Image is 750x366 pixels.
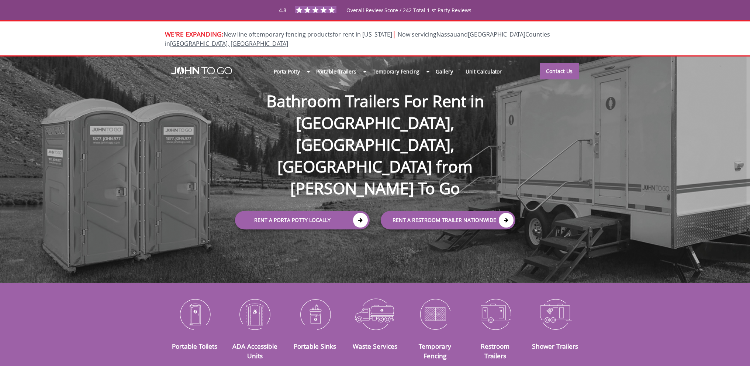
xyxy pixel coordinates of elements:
img: Restroom-Trailers-icon_N.png [471,295,520,333]
a: Temporary Fencing [366,64,426,79]
span: New line of for rent in [US_STATE] [165,30,550,48]
a: Shower Trailers [532,342,578,350]
a: Portable Toilets [172,342,217,350]
h1: Bathroom Trailers For Rent in [GEOGRAPHIC_DATA], [GEOGRAPHIC_DATA], [GEOGRAPHIC_DATA] from [PERSO... [228,66,523,199]
a: Rent a Porta Potty Locally [235,211,370,230]
a: ADA Accessible Units [232,342,277,360]
a: Contact Us [540,63,579,79]
span: Overall Review Score / 242 Total 1-st Party Reviews [346,7,471,28]
span: | [392,29,396,39]
img: Waste-Services-icon_N.png [350,295,400,333]
span: WE'RE EXPANDING: [165,30,224,38]
a: Gallery [429,64,459,79]
a: Unit Calculator [459,64,508,79]
span: 4.8 [279,7,286,14]
img: JOHN to go [171,67,232,79]
img: Shower-Trailers-icon_N.png [531,295,580,333]
a: Waste Services [353,342,397,350]
a: Nassau [436,30,457,38]
img: Temporary-Fencing-cion_N.png [411,295,460,333]
a: rent a RESTROOM TRAILER Nationwide [381,211,515,230]
span: Now servicing and Counties in [165,30,550,48]
a: [GEOGRAPHIC_DATA], [GEOGRAPHIC_DATA] [170,40,288,48]
a: Restroom Trailers [481,342,509,360]
img: Portable-Sinks-icon_N.png [290,295,339,333]
img: ADA-Accessible-Units-icon_N.png [230,295,279,333]
a: Porta Potty [267,64,306,79]
img: Portable-Toilets-icon_N.png [170,295,220,333]
a: Temporary Fencing [419,342,451,360]
a: [GEOGRAPHIC_DATA] [468,30,525,38]
a: temporary fencing products [254,30,333,38]
a: Portable Trailers [310,64,363,79]
a: Portable Sinks [294,342,336,350]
